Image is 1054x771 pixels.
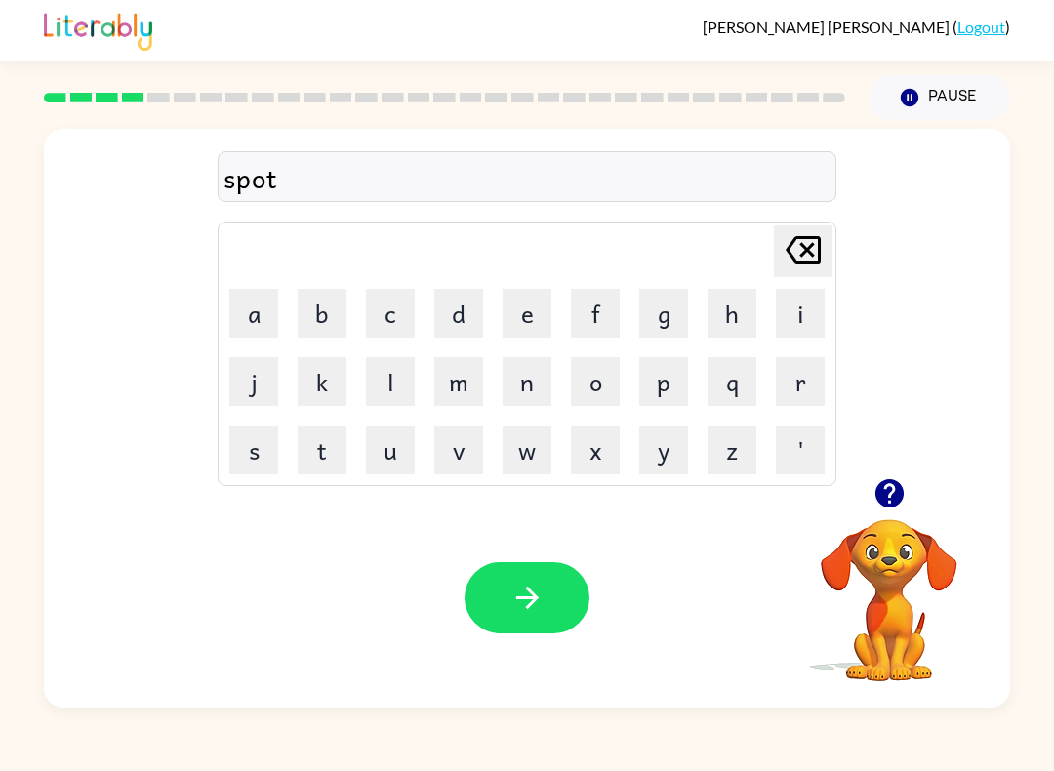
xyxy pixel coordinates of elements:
[639,426,688,474] button: y
[708,426,756,474] button: z
[708,289,756,338] button: h
[434,426,483,474] button: v
[571,426,620,474] button: x
[366,289,415,338] button: c
[639,289,688,338] button: g
[639,357,688,406] button: p
[229,357,278,406] button: j
[776,289,825,338] button: i
[434,289,483,338] button: d
[503,289,551,338] button: e
[776,426,825,474] button: '
[44,8,152,51] img: Literably
[366,357,415,406] button: l
[776,357,825,406] button: r
[229,426,278,474] button: s
[366,426,415,474] button: u
[298,289,346,338] button: b
[434,357,483,406] button: m
[703,18,953,36] span: [PERSON_NAME] [PERSON_NAME]
[957,18,1005,36] a: Logout
[708,357,756,406] button: q
[503,357,551,406] button: n
[223,157,831,198] div: spot
[503,426,551,474] button: w
[703,18,1010,36] div: ( )
[571,289,620,338] button: f
[869,75,1010,120] button: Pause
[298,426,346,474] button: t
[791,489,987,684] video: Your browser must support playing .mp4 files to use Literably. Please try using another browser.
[298,357,346,406] button: k
[571,357,620,406] button: o
[229,289,278,338] button: a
